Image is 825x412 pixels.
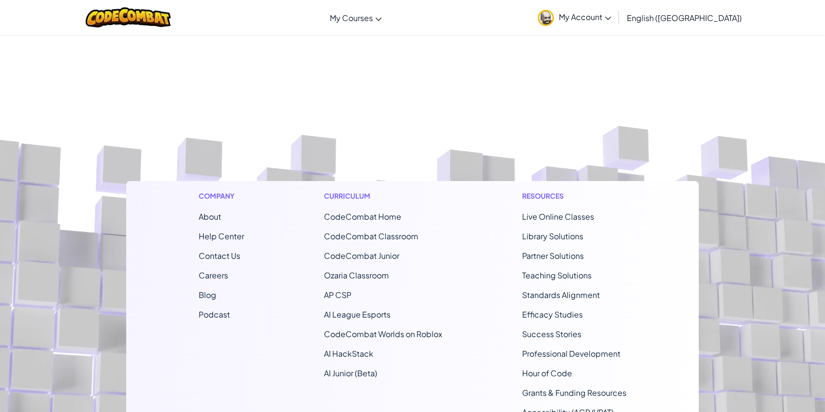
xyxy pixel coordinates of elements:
[199,309,230,320] a: Podcast
[330,13,373,23] span: My Courses
[538,10,554,26] img: avatar
[324,348,373,359] a: AI HackStack
[324,368,377,378] a: AI Junior (Beta)
[533,2,616,33] a: My Account
[522,290,600,300] a: Standards Alignment
[325,4,387,31] a: My Courses
[199,251,240,261] span: Contact Us
[522,270,592,280] a: Teaching Solutions
[522,388,626,398] a: Grants & Funding Resources
[559,12,611,22] span: My Account
[324,329,442,339] a: CodeCombat Worlds on Roblox
[522,251,584,261] a: Partner Solutions
[522,231,583,241] a: Library Solutions
[324,270,389,280] a: Ozaria Classroom
[324,251,399,261] a: CodeCombat Junior
[324,231,418,241] span: CodeCombat Classroom
[622,4,747,31] a: English ([GEOGRAPHIC_DATA])
[324,309,390,320] a: AI League Esports
[522,309,583,320] a: Efficacy Studies
[199,191,244,201] h1: Company
[522,329,581,339] a: Success Stories
[324,290,351,300] a: AP CSP
[86,7,171,27] img: CodeCombat logo
[522,191,626,201] h1: Resources
[522,348,620,359] a: Professional Development
[522,368,572,378] a: Hour of Code
[522,211,594,222] a: Live Online Classes
[199,270,228,280] a: Careers
[627,13,742,23] span: English ([GEOGRAPHIC_DATA])
[199,290,216,300] a: Blog
[199,231,244,241] a: Help Center
[199,211,221,222] a: About
[324,191,442,201] h1: Curriculum
[324,211,401,222] span: CodeCombat Home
